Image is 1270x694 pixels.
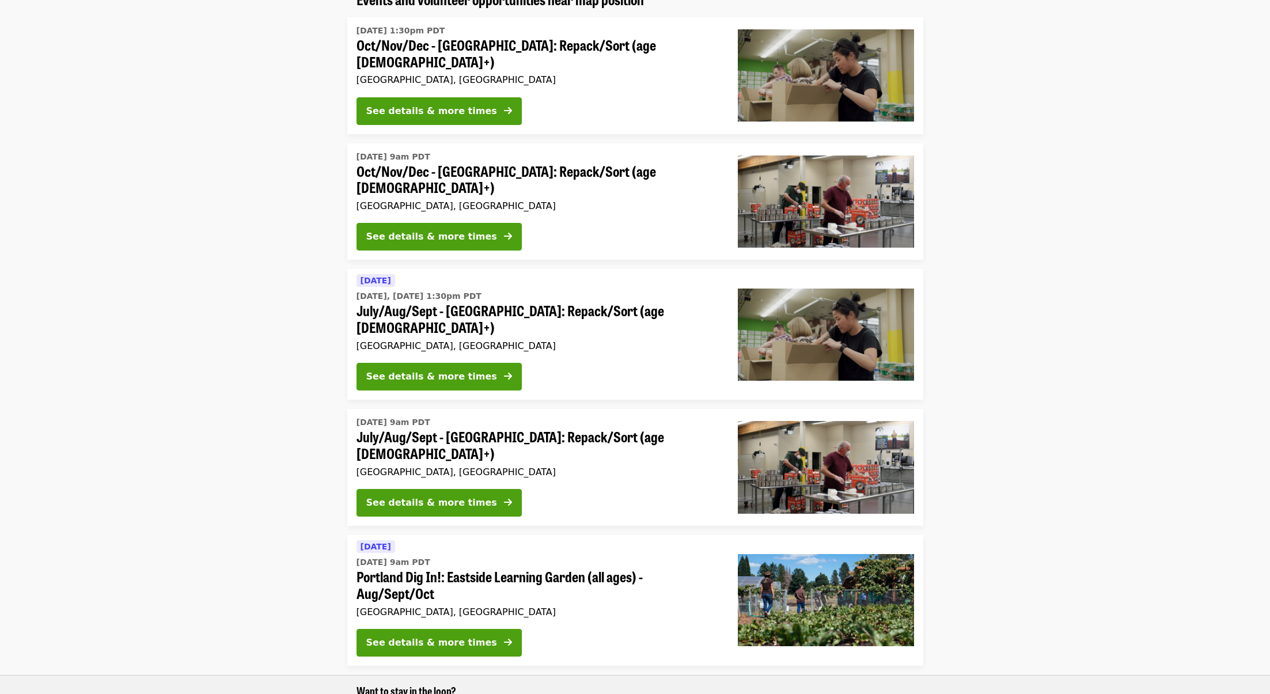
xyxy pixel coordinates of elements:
[357,467,719,477] div: [GEOGRAPHIC_DATA], [GEOGRAPHIC_DATA]
[366,104,497,118] div: See details & more times
[357,25,445,37] time: [DATE] 1:30pm PDT
[357,428,719,462] span: July/Aug/Sept - [GEOGRAPHIC_DATA]: Repack/Sort (age [DEMOGRAPHIC_DATA]+)
[357,74,719,85] div: [GEOGRAPHIC_DATA], [GEOGRAPHIC_DATA]
[357,290,482,302] time: [DATE], [DATE] 1:30pm PDT
[504,231,512,242] i: arrow-right icon
[366,230,497,244] div: See details & more times
[357,302,719,336] span: July/Aug/Sept - [GEOGRAPHIC_DATA]: Repack/Sort (age [DEMOGRAPHIC_DATA]+)
[357,151,430,163] time: [DATE] 9am PDT
[504,105,512,116] i: arrow-right icon
[357,223,522,251] button: See details & more times
[357,97,522,125] button: See details & more times
[347,143,923,260] a: See details for "Oct/Nov/Dec - Portland: Repack/Sort (age 16+)"
[357,163,719,196] span: Oct/Nov/Dec - [GEOGRAPHIC_DATA]: Repack/Sort (age [DEMOGRAPHIC_DATA]+)
[504,497,512,508] i: arrow-right icon
[357,363,522,390] button: See details & more times
[366,370,497,384] div: See details & more times
[504,371,512,382] i: arrow-right icon
[347,535,923,666] a: See details for "Portland Dig In!: Eastside Learning Garden (all ages) - Aug/Sept/Oct"
[357,629,522,657] button: See details & more times
[357,416,430,428] time: [DATE] 9am PDT
[347,269,923,400] a: See details for "July/Aug/Sept - Portland: Repack/Sort (age 8+)"
[357,606,719,617] div: [GEOGRAPHIC_DATA], [GEOGRAPHIC_DATA]
[504,637,512,648] i: arrow-right icon
[738,421,914,513] img: July/Aug/Sept - Portland: Repack/Sort (age 16+) organized by Oregon Food Bank
[738,156,914,248] img: Oct/Nov/Dec - Portland: Repack/Sort (age 16+) organized by Oregon Food Bank
[738,554,914,646] img: Portland Dig In!: Eastside Learning Garden (all ages) - Aug/Sept/Oct organized by Oregon Food Bank
[361,542,391,551] span: [DATE]
[347,17,923,134] a: See details for "Oct/Nov/Dec - Portland: Repack/Sort (age 8+)"
[357,340,719,351] div: [GEOGRAPHIC_DATA], [GEOGRAPHIC_DATA]
[357,489,522,517] button: See details & more times
[357,568,719,602] span: Portland Dig In!: Eastside Learning Garden (all ages) - Aug/Sept/Oct
[738,29,914,122] img: Oct/Nov/Dec - Portland: Repack/Sort (age 8+) organized by Oregon Food Bank
[357,200,719,211] div: [GEOGRAPHIC_DATA], [GEOGRAPHIC_DATA]
[357,556,430,568] time: [DATE] 9am PDT
[347,409,923,526] a: See details for "July/Aug/Sept - Portland: Repack/Sort (age 16+)"
[366,496,497,510] div: See details & more times
[361,276,391,285] span: [DATE]
[366,636,497,650] div: See details & more times
[738,289,914,381] img: July/Aug/Sept - Portland: Repack/Sort (age 8+) organized by Oregon Food Bank
[357,37,719,70] span: Oct/Nov/Dec - [GEOGRAPHIC_DATA]: Repack/Sort (age [DEMOGRAPHIC_DATA]+)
